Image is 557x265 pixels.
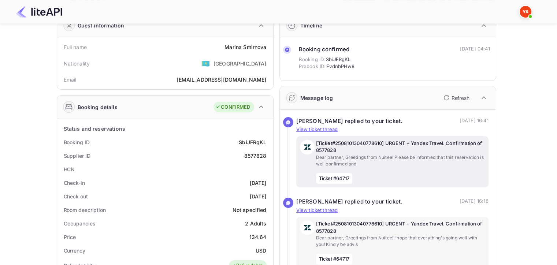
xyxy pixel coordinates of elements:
div: 2 Adults [245,220,266,227]
div: [GEOGRAPHIC_DATA] [213,60,267,67]
div: 134.64 [249,233,267,241]
span: United States [201,57,210,70]
p: View ticket thread [296,207,489,214]
div: [EMAIL_ADDRESS][DOMAIN_NAME] [177,76,266,83]
div: [PERSON_NAME] replied to your ticket. [296,198,403,206]
div: HCN [64,165,75,173]
span: Ticket #64717 [316,173,353,184]
div: [DATE] 04:41 [460,45,490,53]
p: [DATE] 16:18 [460,198,489,206]
p: [Ticket#25081013040778610] URGENT + Yandex Travel. Confirmation of 8577828 [316,140,485,154]
p: Dear partner, Greetings from Nuitee! Please be informed that this reservation is well confirmed and [316,154,485,167]
div: Nationality [64,60,90,67]
span: FvdnbPHw8 [326,63,354,70]
p: Dear partner, Greetings from Nuitee! I hope that everything's going well with you! Kindly be advis [316,235,485,248]
div: CONFIRMED [215,104,250,111]
div: Booking ID [64,138,90,146]
img: LiteAPI Logo [16,6,62,18]
div: Booking confirmed [299,45,355,54]
div: Message log [300,94,333,102]
span: Prebook ID: [299,63,326,70]
div: Full name [64,43,87,51]
p: Refresh [452,94,469,102]
div: Occupancies [64,220,96,227]
div: Email [64,76,77,83]
img: AwvSTEc2VUhQAAAAAElFTkSuQmCC [300,220,315,235]
div: Currency [64,247,85,254]
div: Timeline [300,22,322,29]
div: Not specified [233,206,267,214]
div: Supplier ID [64,152,90,160]
span: Booking ID: [299,56,326,63]
div: USD [256,247,266,254]
p: [Ticket#25081013040778610] URGENT + Yandex Travel. Confirmation of 8577828 [316,220,485,235]
div: Check-in [64,179,85,187]
img: Yandex Support [520,6,531,18]
button: Refresh [439,92,472,104]
p: [DATE] 16:41 [460,117,489,126]
div: Marina Smirnova [224,43,266,51]
div: Status and reservations [64,125,125,132]
div: SbiJFRgKL [239,138,266,146]
div: [DATE] [250,179,267,187]
div: [DATE] [250,193,267,200]
img: AwvSTEc2VUhQAAAAAElFTkSuQmCC [300,140,315,154]
div: Price [64,233,76,241]
div: Check out [64,193,88,200]
div: Room description [64,206,106,214]
div: [PERSON_NAME] replied to your ticket. [296,117,403,126]
div: 8577828 [244,152,266,160]
div: Guest information [78,22,125,29]
div: Booking details [78,103,118,111]
p: View ticket thread [296,126,489,133]
span: SbiJFRgKL [326,56,350,63]
span: Ticket #64717 [316,254,353,265]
